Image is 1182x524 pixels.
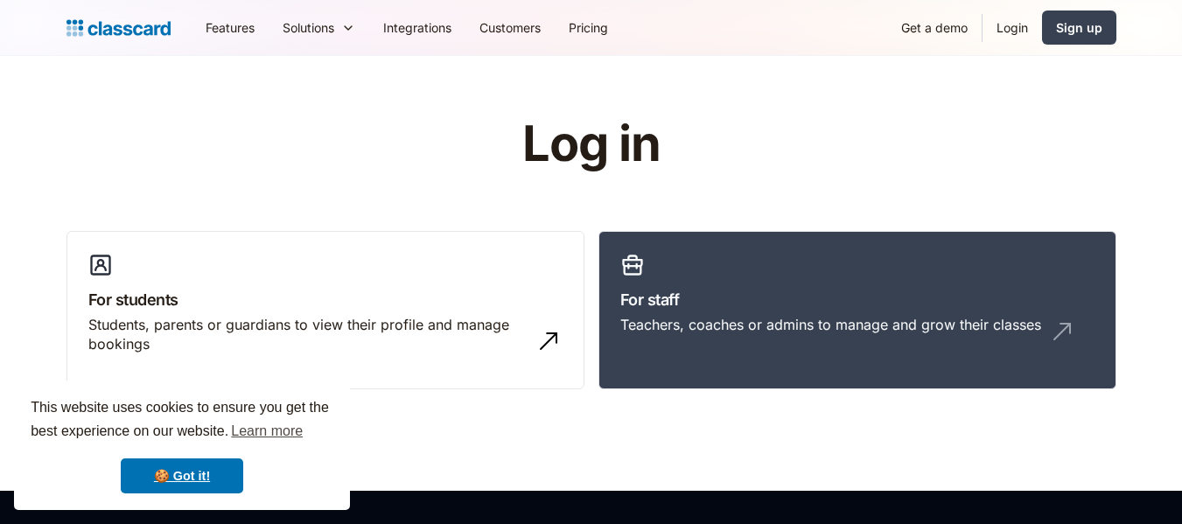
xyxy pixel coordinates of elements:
[313,117,869,171] h1: Log in
[66,16,171,40] a: home
[88,315,528,354] div: Students, parents or guardians to view their profile and manage bookings
[555,8,622,47] a: Pricing
[369,8,465,47] a: Integrations
[14,381,350,510] div: cookieconsent
[66,231,584,390] a: For studentsStudents, parents or guardians to view their profile and manage bookings
[620,288,1095,311] h3: For staff
[228,418,305,444] a: learn more about cookies
[88,288,563,311] h3: For students
[269,8,369,47] div: Solutions
[192,8,269,47] a: Features
[465,8,555,47] a: Customers
[31,397,333,444] span: This website uses cookies to ensure you get the best experience on our website.
[620,315,1041,334] div: Teachers, coaches or admins to manage and grow their classes
[1042,10,1116,45] a: Sign up
[121,458,243,493] a: dismiss cookie message
[283,18,334,37] div: Solutions
[1056,18,1102,37] div: Sign up
[887,8,982,47] a: Get a demo
[598,231,1116,390] a: For staffTeachers, coaches or admins to manage and grow their classes
[983,8,1042,47] a: Login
